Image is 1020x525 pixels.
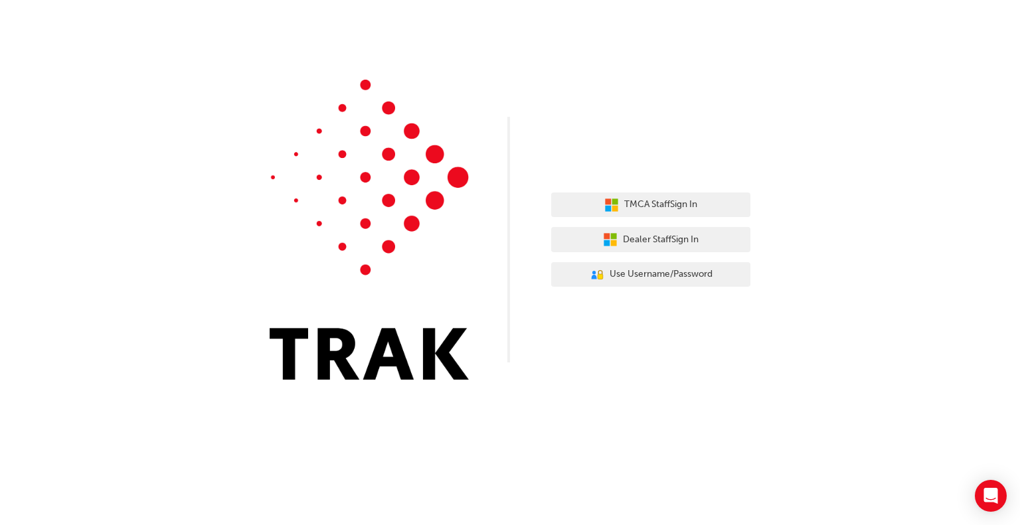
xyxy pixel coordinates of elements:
[975,480,1007,512] div: Open Intercom Messenger
[270,80,469,380] img: Trak
[551,227,750,252] button: Dealer StaffSign In
[551,262,750,287] button: Use Username/Password
[623,232,699,248] span: Dealer Staff Sign In
[551,192,750,218] button: TMCA StaffSign In
[610,267,713,282] span: Use Username/Password
[624,197,697,212] span: TMCA Staff Sign In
